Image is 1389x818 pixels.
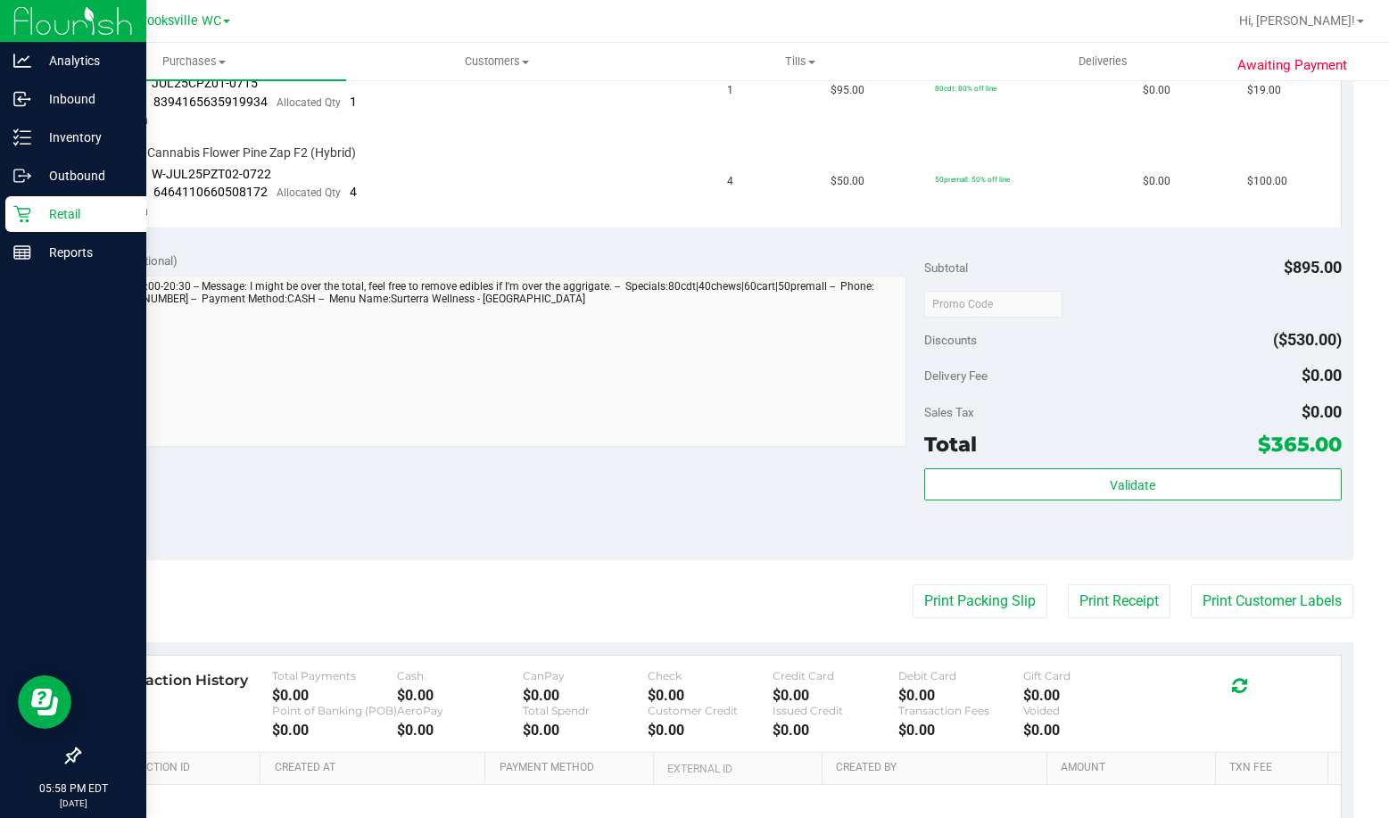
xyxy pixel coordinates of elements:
p: 05:58 PM EDT [8,781,138,797]
span: Subtotal [924,260,968,275]
a: Payment Method [500,761,647,775]
a: Txn Fee [1229,761,1320,775]
span: 4 [727,173,733,190]
div: $0.00 [523,722,648,739]
div: $0.00 [397,722,522,739]
inline-svg: Reports [13,244,31,261]
span: Awaiting Payment [1237,55,1347,76]
a: Tills [649,43,952,80]
span: FT 3.5g Cannabis Flower Pine Zap F2 (Hybrid) [103,145,356,161]
span: Validate [1110,478,1155,492]
a: Created By [836,761,1039,775]
div: Cash [397,669,522,682]
div: $0.00 [272,687,397,704]
a: Customers [346,43,649,80]
span: 1 [350,95,357,109]
a: Deliveries [952,43,1255,80]
span: Customers [347,54,649,70]
span: 8394165635919934 [153,95,268,109]
span: 50premall: 50% off line [935,175,1010,184]
div: $0.00 [648,722,773,739]
span: Allocated Qty [277,96,341,109]
a: Created At [275,761,478,775]
div: $0.00 [898,722,1023,739]
span: $0.00 [1302,366,1342,384]
div: $0.00 [272,722,397,739]
div: Gift Card [1023,669,1148,682]
span: W-JUL25PZT02-0722 [152,167,271,181]
div: $0.00 [397,687,522,704]
div: Total Spendr [523,704,648,717]
span: Sales Tax [924,405,974,419]
span: $895.00 [1284,258,1342,277]
span: $95.00 [831,82,864,99]
p: Inbound [31,88,138,110]
inline-svg: Inbound [13,90,31,108]
div: $0.00 [1023,687,1148,704]
span: 1 [727,82,733,99]
div: Debit Card [898,669,1023,682]
a: Amount [1061,761,1208,775]
p: [DATE] [8,797,138,810]
a: Purchases [43,43,346,80]
span: Delivery Fee [924,368,988,383]
span: 4 [350,185,357,199]
button: Print Receipt [1068,584,1170,618]
span: JUL25CPZ01-0715 [152,76,258,90]
inline-svg: Analytics [13,52,31,70]
span: $365.00 [1258,432,1342,457]
span: $50.00 [831,173,864,190]
div: $0.00 [773,687,897,704]
button: Print Customer Labels [1191,584,1353,618]
p: Outbound [31,165,138,186]
inline-svg: Inventory [13,128,31,146]
span: Hi, [PERSON_NAME]! [1239,13,1355,28]
div: Total Payments [272,669,397,682]
span: Brooksville WC [135,13,221,29]
button: Print Packing Slip [913,584,1047,618]
span: 6464110660508172 [153,185,268,199]
p: Inventory [31,127,138,148]
div: Voided [1023,704,1148,717]
div: $0.00 [898,687,1023,704]
div: Transaction Fees [898,704,1023,717]
div: $0.00 [523,687,648,704]
div: Point of Banking (POB) [272,704,397,717]
span: $19.00 [1247,82,1281,99]
inline-svg: Outbound [13,167,31,185]
span: Deliveries [1054,54,1152,70]
span: 80cdt: 80% off line [935,84,996,93]
p: Analytics [31,50,138,71]
div: $0.00 [1023,722,1148,739]
p: Reports [31,242,138,263]
span: Discounts [924,324,977,356]
button: Validate [924,468,1341,500]
th: External ID [653,753,822,785]
span: Tills [649,54,951,70]
div: Check [648,669,773,682]
a: Transaction ID [105,761,253,775]
input: Promo Code [924,291,1062,318]
div: Customer Credit [648,704,773,717]
span: $0.00 [1143,173,1170,190]
span: Total [924,432,977,457]
span: $0.00 [1143,82,1170,99]
iframe: Resource center [18,675,71,729]
div: $0.00 [773,722,897,739]
div: $0.00 [648,687,773,704]
div: Credit Card [773,669,897,682]
div: CanPay [523,669,648,682]
div: AeroPay [397,704,522,717]
div: Issued Credit [773,704,897,717]
span: Allocated Qty [277,186,341,199]
p: Retail [31,203,138,225]
span: Purchases [43,54,346,70]
span: $0.00 [1302,402,1342,421]
span: ($530.00) [1273,330,1342,349]
inline-svg: Retail [13,205,31,223]
span: $100.00 [1247,173,1287,190]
